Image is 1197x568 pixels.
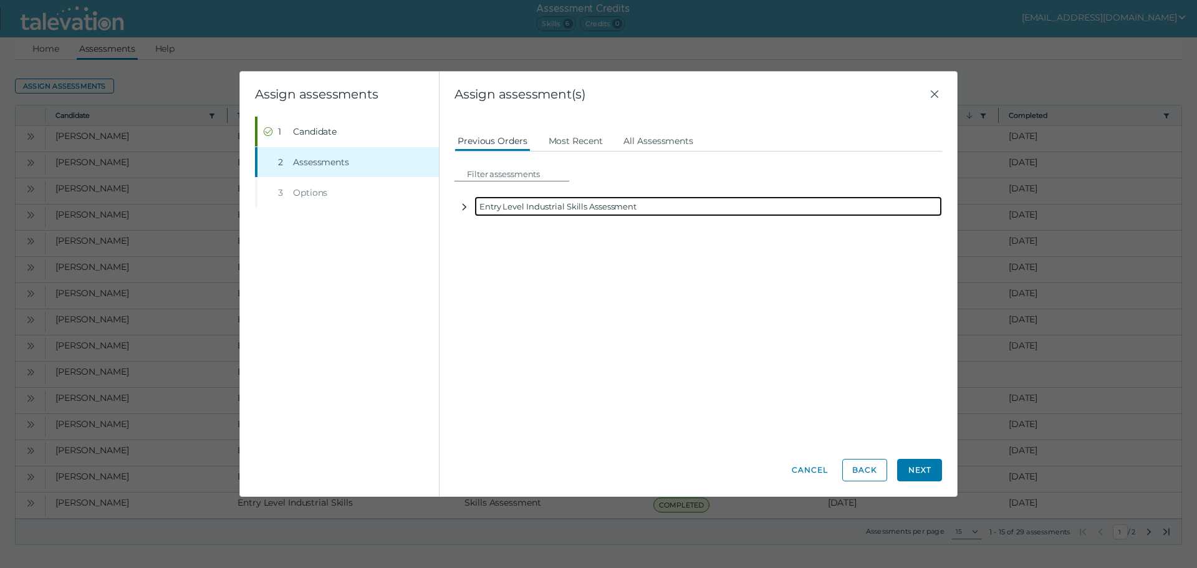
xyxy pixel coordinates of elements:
[278,125,288,138] div: 1
[257,147,439,177] button: 2Assessments
[546,129,606,152] button: Most Recent
[293,156,349,168] span: Assessments
[897,459,942,481] button: Next
[278,156,288,168] div: 2
[257,117,439,147] button: Completed
[454,87,927,102] span: Assign assessment(s)
[620,129,696,152] button: All Assessments
[255,87,378,102] clr-wizard-title: Assign assessments
[842,459,887,481] button: Back
[927,87,942,102] button: Close
[462,166,569,181] input: Filter assessments
[474,196,942,216] div: Entry Level Industrial Skills Assessment
[255,117,439,208] nav: Wizard steps
[787,459,832,481] button: Cancel
[293,125,337,138] span: Candidate
[454,129,531,152] button: Previous Orders
[263,127,273,137] cds-icon: Completed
